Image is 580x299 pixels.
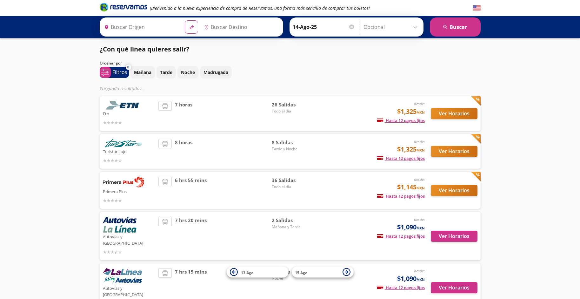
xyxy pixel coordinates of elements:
[203,69,228,76] p: Madrugada
[160,69,172,76] p: Tarde
[417,110,425,115] small: MXN
[397,107,425,116] span: $1,325
[417,277,425,282] small: MXN
[127,65,129,70] span: 0
[175,139,192,164] span: 8 horas
[103,233,156,246] p: Autovías y [GEOGRAPHIC_DATA]
[431,146,477,157] button: Ver Horarios
[202,19,280,35] input: Buscar Destino
[181,69,195,76] p: Noche
[100,85,145,92] em: Cargando resultados ...
[473,4,481,12] button: English
[377,118,425,123] span: Hasta 12 pagos fijos
[431,108,477,119] button: Ver Horarios
[414,101,425,106] em: desde:
[272,101,316,108] span: 26 Salidas
[417,226,425,230] small: MXN
[431,231,477,242] button: Ver Horarios
[293,19,355,35] input: Elegir Fecha
[103,147,156,155] p: Turistar Lujo
[363,19,420,35] input: Opcional
[272,224,316,230] span: Mañana y Tarde
[150,5,370,11] em: ¡Bienvenido a la nueva experiencia de compra de Reservamos, una forma más sencilla de comprar tus...
[414,268,425,274] em: desde:
[175,217,207,255] span: 7 hrs 20 mins
[431,185,477,196] button: Ver Horarios
[272,217,316,224] span: 2 Salidas
[100,67,129,78] button: 0Filtros
[103,139,144,147] img: Turistar Lujo
[292,267,354,278] button: 15 Ago
[417,186,425,190] small: MXN
[397,145,425,154] span: $1,325
[431,282,477,293] button: Ver Horarios
[377,155,425,161] span: Hasta 12 pagos fijos
[103,177,144,187] img: Primera Plus
[130,66,155,78] button: Mañana
[377,193,425,199] span: Hasta 12 pagos fijos
[414,139,425,144] em: desde:
[272,275,316,281] span: Noche
[417,148,425,153] small: MXN
[103,284,156,298] p: Autovías y [GEOGRAPHIC_DATA]
[241,270,253,275] span: 13 Ago
[397,182,425,192] span: $1,145
[134,69,151,76] p: Mañana
[157,66,176,78] button: Tarde
[295,270,307,275] span: 15 Ago
[100,60,122,66] p: Ordenar por
[175,101,192,126] span: 7 horas
[272,146,316,152] span: Tarde y Noche
[397,274,425,283] span: $1,090
[272,177,316,184] span: 36 Salidas
[272,108,316,114] span: Todo el día
[200,66,232,78] button: Madrugada
[100,2,147,12] i: Brand Logo
[377,285,425,290] span: Hasta 12 pagos fijos
[103,217,137,233] img: Autovías y La Línea
[112,68,127,76] p: Filtros
[100,44,190,54] p: ¿Con qué línea quieres salir?
[100,2,147,14] a: Brand Logo
[377,233,425,239] span: Hasta 12 pagos fijos
[272,139,316,146] span: 8 Salidas
[430,17,481,37] button: Buscar
[414,177,425,182] em: desde:
[102,19,180,35] input: Buscar Origen
[397,222,425,232] span: $1,090
[175,177,207,204] span: 6 hrs 55 mins
[103,268,142,284] img: Autovías y La Línea
[103,101,144,110] img: Etn
[103,187,156,195] p: Primera Plus
[227,267,289,278] button: 13 Ago
[177,66,198,78] button: Noche
[414,217,425,222] em: desde:
[103,110,156,117] p: Etn
[272,184,316,190] span: Todo el día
